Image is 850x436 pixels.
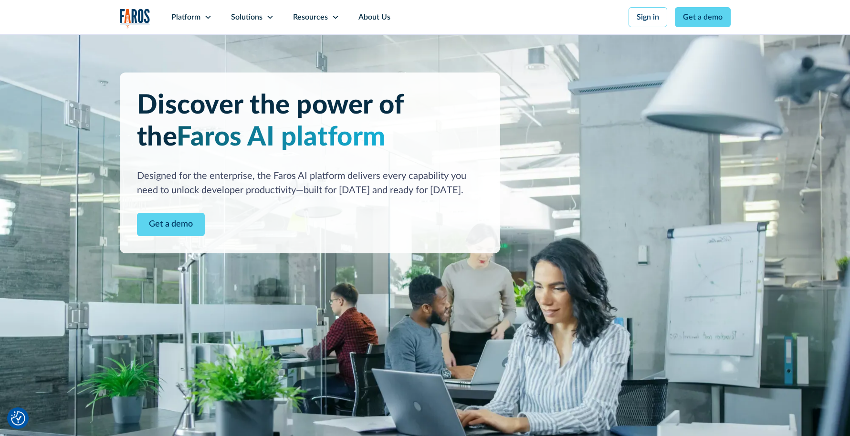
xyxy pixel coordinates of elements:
[177,124,386,151] span: Faros AI platform
[11,411,25,426] img: Revisit consent button
[629,7,667,27] a: Sign in
[137,169,483,197] div: Designed for the enterprise, the Faros AI platform delivers every capability you need to unlock d...
[120,9,150,28] img: Logo of the analytics and reporting company Faros.
[11,411,25,426] button: Cookie Settings
[171,11,200,23] div: Platform
[137,213,205,236] a: Contact Modal
[137,90,483,154] h1: Discover the power of the
[231,11,262,23] div: Solutions
[675,7,731,27] a: Get a demo
[293,11,328,23] div: Resources
[120,9,150,28] a: home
